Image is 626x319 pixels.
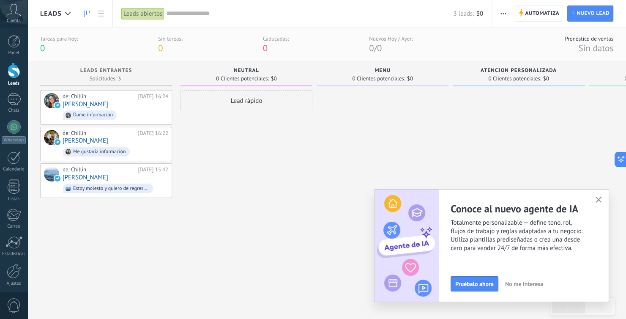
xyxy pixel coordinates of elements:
div: [DATE] 15:42 [138,166,168,173]
span: $0 [407,76,413,81]
a: Automatiza [515,5,563,22]
span: MENU [375,68,391,74]
div: Caducadas: [263,35,289,42]
div: Me gustaría información [73,149,126,155]
img: telegram-sm.svg [55,176,60,181]
span: ATENCION PERSONALIZADA [481,68,557,74]
span: 0 Clientes potenciales: [216,76,269,81]
span: 0 [369,42,374,54]
div: Nuevos Hoy / Ayer: [369,35,413,42]
span: Leads Entrantes [80,68,132,74]
span: Cuenta [7,18,21,24]
div: André [44,130,59,145]
div: Leads Entrantes [44,68,168,75]
img: ai_agent_activation_popup_ES.png [375,190,439,302]
button: Pruébalo ahora [451,276,498,291]
span: / [374,42,377,54]
a: [PERSON_NAME] [63,137,108,144]
div: Chats [2,108,26,113]
span: $0 [543,76,549,81]
span: 0 Clientes potenciales: [488,76,541,81]
div: Listas [2,196,26,202]
span: $0 [476,10,483,18]
span: 0 [377,42,382,54]
div: Estoy molesto y quiero de regreso mi dinero [73,186,149,192]
span: Totalmente personalizable — define tono, rol, flujos de trabajo y reglas adaptadas a tu negocio. ... [451,219,609,253]
span: No me interesa [505,281,543,287]
button: No me interesa [501,278,547,290]
div: Correo [2,224,26,229]
div: NEUTRAL [185,68,308,75]
span: 0 [158,42,163,54]
span: $0 [271,76,277,81]
img: telegram-sm.svg [55,102,60,108]
div: Lead rápido [180,90,312,111]
div: Calendario [2,167,26,172]
div: de: Chillin [63,130,135,137]
div: ATENCION PERSONALIZADA [457,68,580,75]
div: Nacho Rivas [44,166,59,181]
div: [DATE] 16:24 [138,93,168,100]
span: 0 [40,42,45,54]
div: Ajustes [2,281,26,286]
span: Pruébalo ahora [455,281,494,287]
a: [PERSON_NAME] [63,101,108,108]
div: Sin tareas: [158,35,183,42]
div: [DATE] 16:22 [138,130,168,137]
div: Panel [2,50,26,56]
span: 0 [263,42,268,54]
div: de: Chillin [63,93,135,100]
span: Sin datos [578,42,613,54]
div: MENU [321,68,444,75]
div: WhatsApp [2,136,26,144]
span: NEUTRAL [234,68,259,74]
div: Leads [2,81,26,86]
span: Leads [40,10,62,18]
div: Leads abiertos [121,8,164,20]
span: 0 Clientes potenciales: [352,76,405,81]
span: Automatiza [525,6,559,21]
span: Solicitudes: 3 [90,76,121,81]
span: Nuevo lead [577,6,610,21]
div: Dame información [73,112,113,118]
span: 3 leads: [453,10,474,18]
div: de: Chillin [63,166,135,173]
div: Ximena Pérez [44,93,59,108]
a: Nuevo lead [567,5,613,22]
div: Pronóstico de ventas [565,35,613,42]
div: Estadísticas [2,251,26,257]
img: telegram-sm.svg [55,139,60,145]
div: Tareas para hoy: [40,35,78,42]
h2: Conoce al nuevo agente de IA [451,202,609,215]
a: [PERSON_NAME] [63,174,108,181]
